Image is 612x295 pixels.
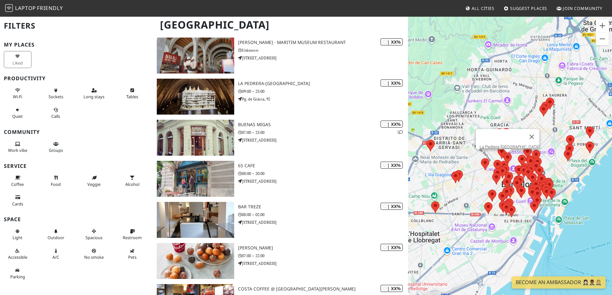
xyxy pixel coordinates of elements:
button: Wi-Fi [4,85,31,102]
span: Work-friendly tables [126,94,138,100]
span: Stable Wi-Fi [13,94,22,100]
span: Power sockets [49,94,63,100]
span: Group tables [49,147,63,153]
p: [STREET_ADDRESS] [238,219,408,225]
a: All Cities [463,3,497,14]
span: Credit cards [12,201,23,207]
div: | XX% [380,203,403,210]
a: Suggest Places [501,3,550,14]
button: A/C [42,246,70,263]
span: Suggest Places [510,5,547,11]
span: Accessible [8,254,27,260]
h3: La Pedrera-[GEOGRAPHIC_DATA] [238,81,408,86]
button: Cerrar [524,129,539,144]
button: Calls [42,105,70,122]
span: Air conditioned [52,254,59,260]
h1: [GEOGRAPHIC_DATA] [155,16,407,34]
div: | XX% [380,79,403,87]
button: Coffee [4,172,31,189]
button: Work vibe [4,139,31,156]
p: 07:00 – 23:00 [238,129,408,135]
span: Alcohol [125,181,139,187]
h3: Bar Treze [238,204,408,210]
img: La Pedrera-Casa Milà [157,79,234,115]
a: Become an Ambassador 🤵🏻‍♀️🤵🏾‍♂️🤵🏼‍♀️ [512,276,606,289]
button: Quiet [4,105,31,122]
img: LaptopFriendly [5,4,13,12]
button: Alcohol [119,172,146,189]
button: Outdoor [42,226,70,243]
img: Bar Treze [157,202,234,238]
h3: Space [4,216,149,222]
h3: [PERSON_NAME] [238,245,408,251]
a: La Pedrera-[GEOGRAPHIC_DATA] [480,144,539,149]
button: Long stays [80,85,108,102]
span: Coffee [11,181,24,187]
img: Buenas Migas [157,120,234,156]
h3: Community [4,129,149,135]
button: Restroom [119,226,146,243]
span: Food [51,181,61,187]
span: People working [8,147,27,153]
p: 08:00 – 20:00 [238,170,408,177]
span: Restroom [123,235,142,240]
p: Pg. de Gràcia, 92 [238,96,408,102]
h3: [PERSON_NAME] · Maritim Museum Restaurant [238,40,408,45]
button: Groups [42,139,70,156]
span: Video/audio calls [51,113,60,119]
div: | XX% [380,120,403,128]
button: Food [42,172,70,189]
span: Pet friendly [128,254,137,260]
button: No smoke [80,246,108,263]
h3: My Places [4,42,149,48]
a: Tim Hortons | XX% [PERSON_NAME] 07:00 – 22:00 [STREET_ADDRESS] [153,243,408,279]
span: Friendly [37,4,63,12]
span: Long stays [84,94,104,100]
div: | XX% [380,38,403,46]
a: Join Community [554,3,605,14]
button: Veggie [80,172,108,189]
p: Unknown [238,47,408,53]
h3: Costa Coffee @ [GEOGRAPHIC_DATA][PERSON_NAME] [238,286,408,292]
button: Reducir [596,32,609,45]
h3: Service [4,163,149,169]
span: Smoke free [84,254,104,260]
button: Tables [119,85,146,102]
button: Cards [4,192,31,209]
p: 1 [397,129,403,135]
button: Parking [4,265,31,282]
a: LaptopFriendly LaptopFriendly [5,3,63,14]
span: Veggie [87,181,101,187]
div: | XX% [380,285,403,292]
button: Ampliar [596,19,609,32]
div: | XX% [380,161,403,169]
a: La Pedrera-Casa Milà | XX% La Pedrera-[GEOGRAPHIC_DATA] 09:00 – 23:00 Pg. de Gràcia, 92 [153,79,408,115]
span: Laptop [15,4,36,12]
p: [STREET_ADDRESS] [238,260,408,266]
span: Join Community [563,5,602,11]
span: Outdoor area [48,235,64,240]
button: Light [4,226,31,243]
a: Norai Raval · Maritim Museum Restaurant | XX% [PERSON_NAME] · Maritim Museum Restaurant Unknown [... [153,38,408,74]
p: [STREET_ADDRESS] [238,137,408,143]
span: Quiet [12,113,23,119]
span: Parking [10,274,25,280]
span: Natural light [13,235,22,240]
p: 07:00 – 22:00 [238,253,408,259]
a: 65 Cafe | XX% 65 Cafe 08:00 – 20:00 [STREET_ADDRESS] [153,161,408,197]
img: Norai Raval · Maritim Museum Restaurant [157,38,234,74]
button: Accessible [4,246,31,263]
span: All Cities [472,5,494,11]
h2: Filters [4,16,149,36]
h3: Buenas Migas [238,122,408,127]
button: Sockets [42,85,70,102]
div: | XX% [380,244,403,251]
button: Pets [119,246,146,263]
p: [STREET_ADDRESS] [238,178,408,184]
p: [STREET_ADDRESS] [238,55,408,61]
h3: Productivity [4,75,149,82]
img: 65 Cafe [157,161,234,197]
p: 09:00 – 23:00 [238,88,408,94]
h3: 65 Cafe [238,163,408,169]
a: Buenas Migas | XX% 1 Buenas Migas 07:00 – 23:00 [STREET_ADDRESS] [153,120,408,156]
